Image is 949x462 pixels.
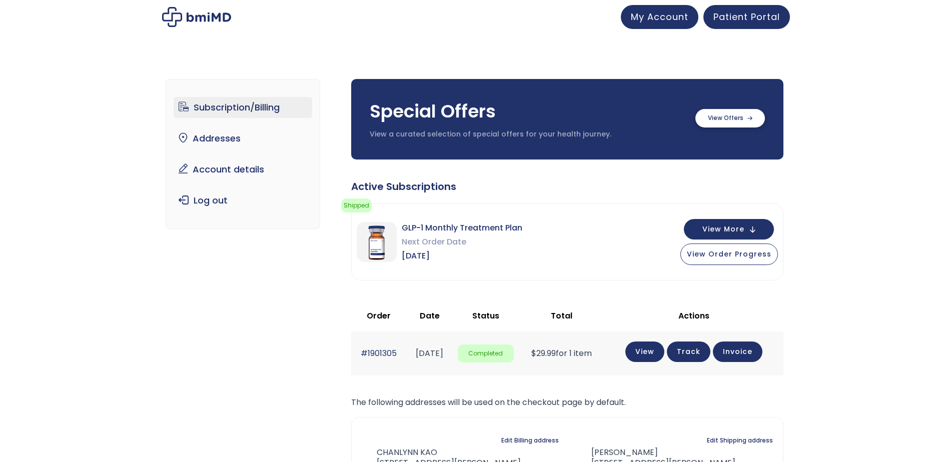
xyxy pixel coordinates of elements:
img: GLP-1 Monthly Treatment Plan [357,222,397,262]
img: My account [162,7,231,27]
p: View a curated selection of special offers for your health journey. [370,129,685,139]
a: Account details [174,159,312,180]
span: [DATE] [402,249,522,263]
a: My Account [621,5,698,29]
span: Completed [458,344,514,363]
span: My Account [631,10,688,23]
a: Track [667,341,710,362]
span: Actions [678,310,709,321]
td: for 1 item [519,331,604,375]
nav: Account pages [166,79,320,229]
span: Order [367,310,391,321]
a: Edit Billing address [501,433,559,447]
h3: Special Offers [370,99,685,124]
span: Shipped [341,198,372,212]
time: [DATE] [416,347,443,359]
a: Subscription/Billing [174,97,312,118]
a: View [625,341,664,362]
a: Patient Portal [703,5,790,29]
span: Next Order Date [402,235,522,249]
span: Status [472,310,499,321]
span: 29.99 [531,347,556,359]
a: Addresses [174,128,312,149]
button: View More [684,219,774,239]
span: View More [702,226,744,232]
p: The following addresses will be used on the checkout page by default. [351,395,783,409]
span: Total [551,310,572,321]
button: View Order Progress [680,243,778,265]
a: Edit Shipping address [707,433,773,447]
span: Patient Portal [713,10,780,23]
a: Log out [174,190,312,211]
a: Invoice [713,341,762,362]
span: GLP-1 Monthly Treatment Plan [402,221,522,235]
span: Date [420,310,440,321]
a: #1901305 [361,347,397,359]
span: View Order Progress [687,249,771,259]
div: Active Subscriptions [351,179,783,193]
span: $ [531,347,536,359]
